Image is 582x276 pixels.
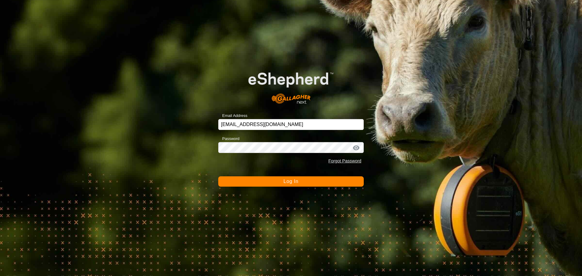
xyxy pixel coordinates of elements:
label: Email Address [218,113,247,119]
img: E-shepherd Logo [233,60,349,110]
input: Email Address [218,119,364,130]
span: Log In [283,179,298,184]
label: Password [218,136,239,142]
button: Log In [218,176,364,187]
a: Forgot Password [328,158,361,163]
